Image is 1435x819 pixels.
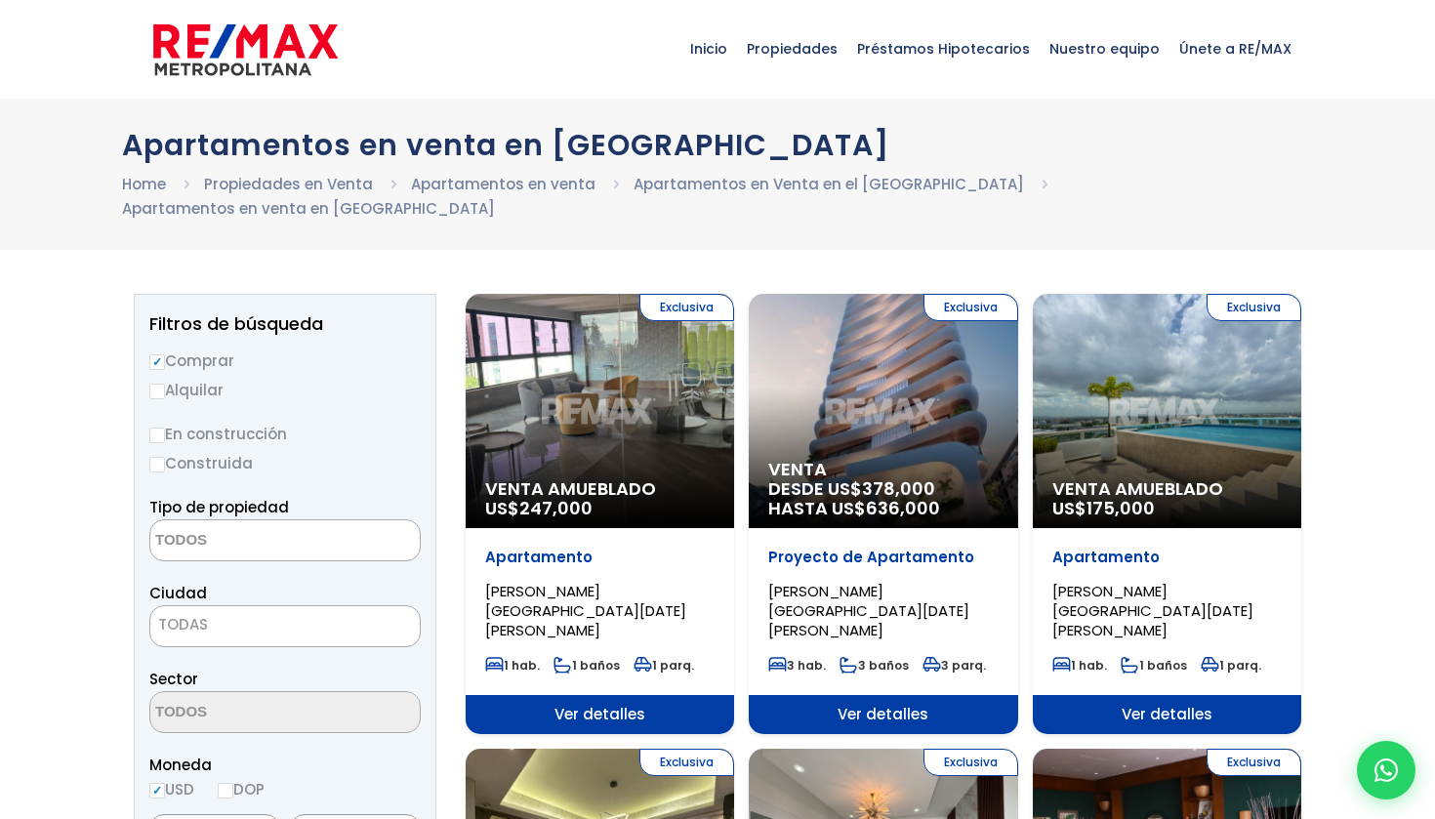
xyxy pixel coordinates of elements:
[862,476,935,501] span: 378,000
[768,499,998,518] span: HASTA US$
[149,354,165,370] input: Comprar
[158,614,208,635] span: TODAS
[485,496,593,520] span: US$
[768,460,998,479] span: Venta
[411,174,595,194] a: Apartamentos en venta
[1052,479,1282,499] span: Venta Amueblado
[1207,749,1301,776] span: Exclusiva
[923,294,1018,321] span: Exclusiva
[1052,548,1282,567] p: Apartamento
[1052,657,1107,674] span: 1 hab.
[485,479,715,499] span: Venta Amueblado
[149,583,207,603] span: Ciudad
[923,749,1018,776] span: Exclusiva
[1052,581,1253,640] span: [PERSON_NAME][GEOGRAPHIC_DATA][DATE][PERSON_NAME]
[634,657,694,674] span: 1 parq.
[768,479,998,518] span: DESDE US$
[737,20,847,78] span: Propiedades
[149,422,421,446] label: En construcción
[149,777,194,801] label: USD
[122,128,1313,162] h1: Apartamentos en venta en [GEOGRAPHIC_DATA]
[553,657,620,674] span: 1 baños
[149,669,198,689] span: Sector
[1169,20,1301,78] span: Únete a RE/MAX
[768,657,826,674] span: 3 hab.
[150,692,340,734] textarea: Search
[1033,695,1301,734] span: Ver detalles
[485,548,715,567] p: Apartamento
[149,753,421,777] span: Moneda
[466,695,734,734] span: Ver detalles
[1033,294,1301,734] a: Exclusiva Venta Amueblado US$175,000 Apartamento [PERSON_NAME][GEOGRAPHIC_DATA][DATE][PERSON_NAME...
[149,497,289,517] span: Tipo de propiedad
[466,294,734,734] a: Exclusiva Venta Amueblado US$247,000 Apartamento [PERSON_NAME][GEOGRAPHIC_DATA][DATE][PERSON_NAME...
[149,605,421,647] span: TODAS
[149,451,421,475] label: Construida
[149,348,421,373] label: Comprar
[634,174,1024,194] a: Apartamentos en Venta en el [GEOGRAPHIC_DATA]
[768,548,998,567] p: Proyecto de Apartamento
[840,657,909,674] span: 3 baños
[149,384,165,399] input: Alquilar
[768,581,969,640] span: [PERSON_NAME][GEOGRAPHIC_DATA][DATE][PERSON_NAME]
[847,20,1040,78] span: Préstamos Hipotecarios
[149,428,165,443] input: En construcción
[519,496,593,520] span: 247,000
[1201,657,1261,674] span: 1 parq.
[122,196,495,221] li: Apartamentos en venta en [GEOGRAPHIC_DATA]
[1052,496,1155,520] span: US$
[1040,20,1169,78] span: Nuestro equipo
[153,20,338,79] img: remax-metropolitana-logo
[218,783,233,799] input: DOP
[150,611,420,638] span: TODAS
[149,783,165,799] input: USD
[922,657,986,674] span: 3 parq.
[149,314,421,334] h2: Filtros de búsqueda
[680,20,737,78] span: Inicio
[1207,294,1301,321] span: Exclusiva
[485,657,540,674] span: 1 hab.
[204,174,373,194] a: Propiedades en Venta
[149,457,165,472] input: Construida
[1086,496,1155,520] span: 175,000
[639,294,734,321] span: Exclusiva
[639,749,734,776] span: Exclusiva
[218,777,265,801] label: DOP
[1121,657,1187,674] span: 1 baños
[149,378,421,402] label: Alquilar
[122,174,166,194] a: Home
[150,520,340,562] textarea: Search
[485,581,686,640] span: [PERSON_NAME][GEOGRAPHIC_DATA][DATE][PERSON_NAME]
[866,496,940,520] span: 636,000
[749,695,1017,734] span: Ver detalles
[749,294,1017,734] a: Exclusiva Venta DESDE US$378,000 HASTA US$636,000 Proyecto de Apartamento [PERSON_NAME][GEOGRAPHI...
